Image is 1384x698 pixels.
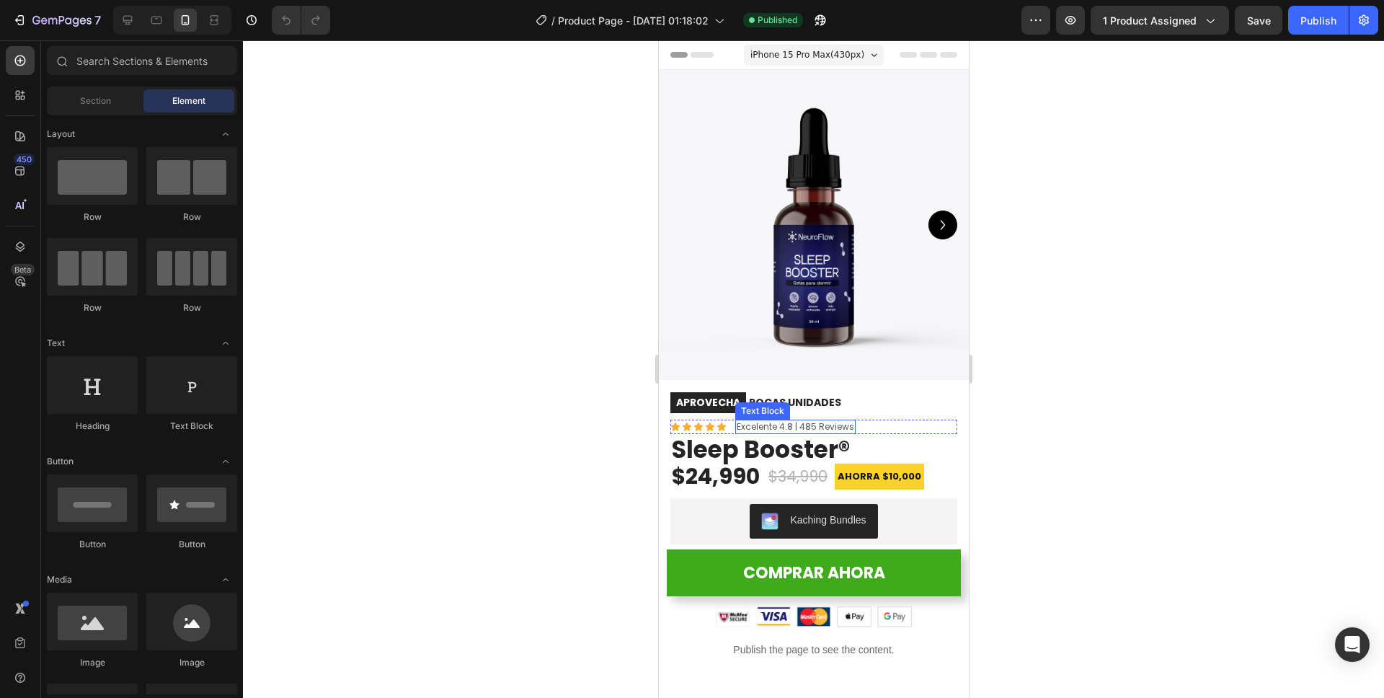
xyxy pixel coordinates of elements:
span: Toggle open [214,123,237,146]
span: Toggle open [214,568,237,591]
span: Layout [47,128,75,141]
input: Search Sections & Elements [47,46,237,75]
button: 1 product assigned [1091,6,1229,35]
button: Publish [1288,6,1349,35]
div: Beta [11,264,35,275]
span: Element [172,94,205,107]
span: Product Page - [DATE] 01:18:02 [558,13,709,28]
div: Row [47,211,138,224]
iframe: Design area [659,40,969,698]
div: Heading [47,420,138,433]
p: 7 [94,12,101,29]
span: 1 product assigned [1103,13,1197,28]
div: Open Intercom Messenger [1335,627,1370,662]
div: Undo/Redo [272,6,330,35]
div: Button [146,538,237,551]
span: Toggle open [214,332,237,355]
div: Row [146,211,237,224]
div: Text Block [146,420,237,433]
span: / [551,13,555,28]
div: Publish [1300,13,1336,28]
button: 7 [6,6,107,35]
span: Text [47,337,65,350]
span: Published [758,14,797,27]
button: Save [1235,6,1282,35]
span: Toggle open [214,450,237,473]
div: Row [47,301,138,314]
span: Button [47,455,74,468]
span: Section [80,94,111,107]
span: Media [47,573,72,586]
div: Button [47,538,138,551]
div: Image [47,656,138,669]
div: Row [146,301,237,314]
span: Save [1247,14,1271,27]
div: 450 [14,154,35,165]
div: Image [146,656,237,669]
